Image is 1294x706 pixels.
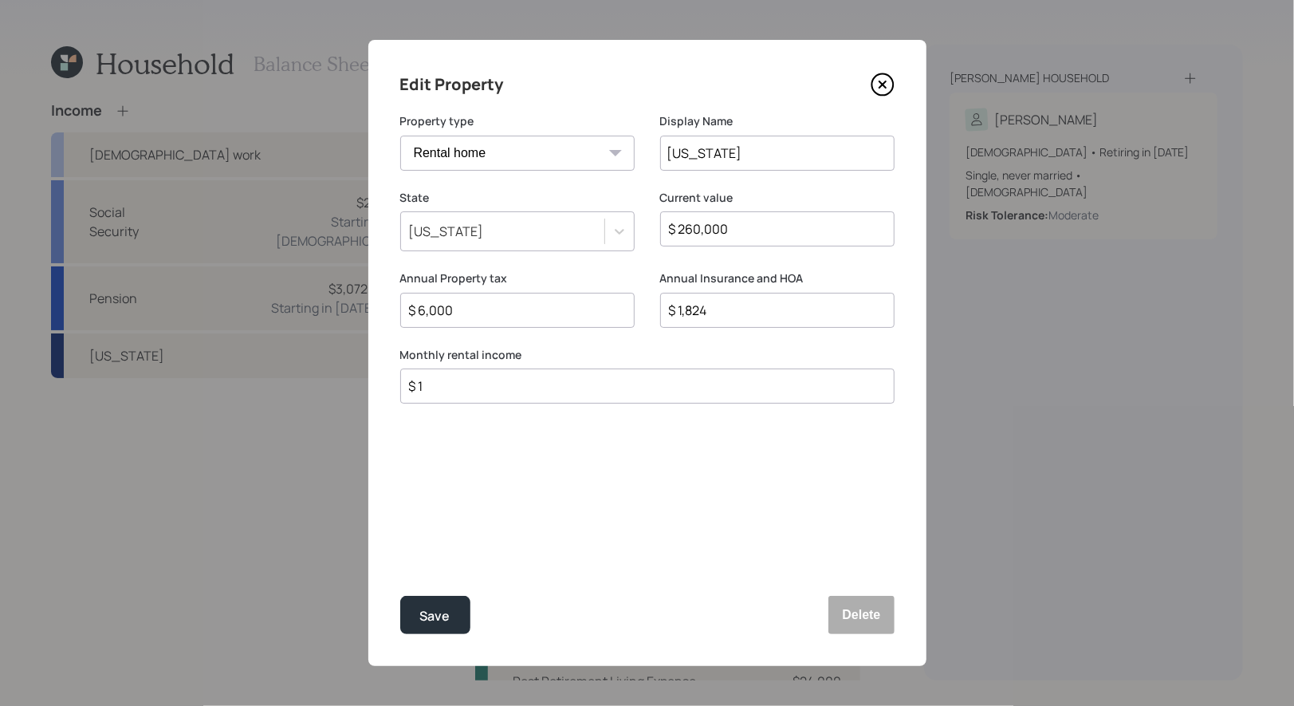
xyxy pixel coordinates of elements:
[660,190,895,206] label: Current value
[828,596,894,634] button: Delete
[660,113,895,129] label: Display Name
[400,113,635,129] label: Property type
[409,223,484,240] div: [US_STATE]
[400,270,635,286] label: Annual Property tax
[400,596,470,634] button: Save
[400,347,895,363] label: Monthly rental income
[420,605,450,627] div: Save
[660,270,895,286] label: Annual Insurance and HOA
[400,190,635,206] label: State
[400,72,504,97] h4: Edit Property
